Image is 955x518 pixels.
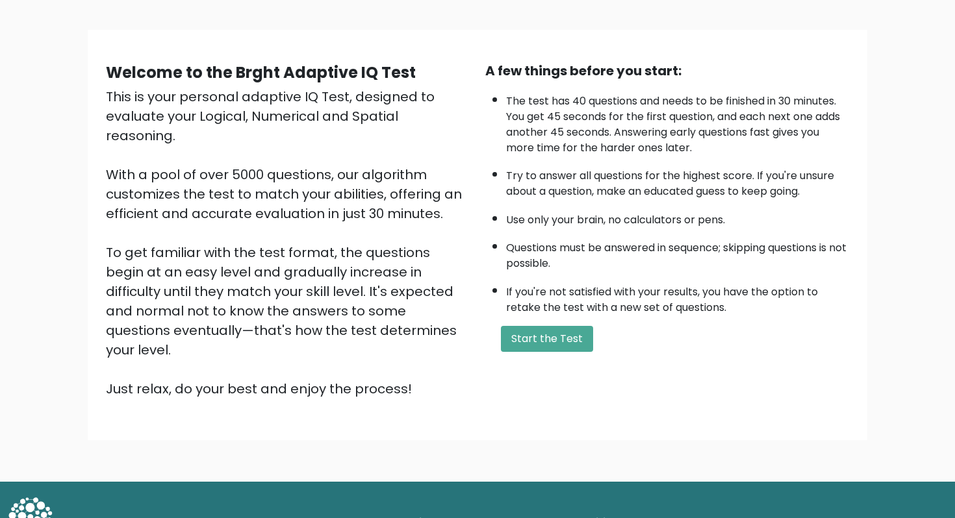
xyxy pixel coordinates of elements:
div: A few things before you start: [485,61,849,80]
li: Questions must be answered in sequence; skipping questions is not possible. [506,234,849,271]
li: Try to answer all questions for the highest score. If you're unsure about a question, make an edu... [506,162,849,199]
b: Welcome to the Brght Adaptive IQ Test [106,62,416,83]
li: Use only your brain, no calculators or pens. [506,206,849,228]
li: If you're not satisfied with your results, you have the option to retake the test with a new set ... [506,278,849,315]
button: Start the Test [501,326,593,352]
li: The test has 40 questions and needs to be finished in 30 minutes. You get 45 seconds for the firs... [506,87,849,156]
div: This is your personal adaptive IQ Test, designed to evaluate your Logical, Numerical and Spatial ... [106,87,470,399]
